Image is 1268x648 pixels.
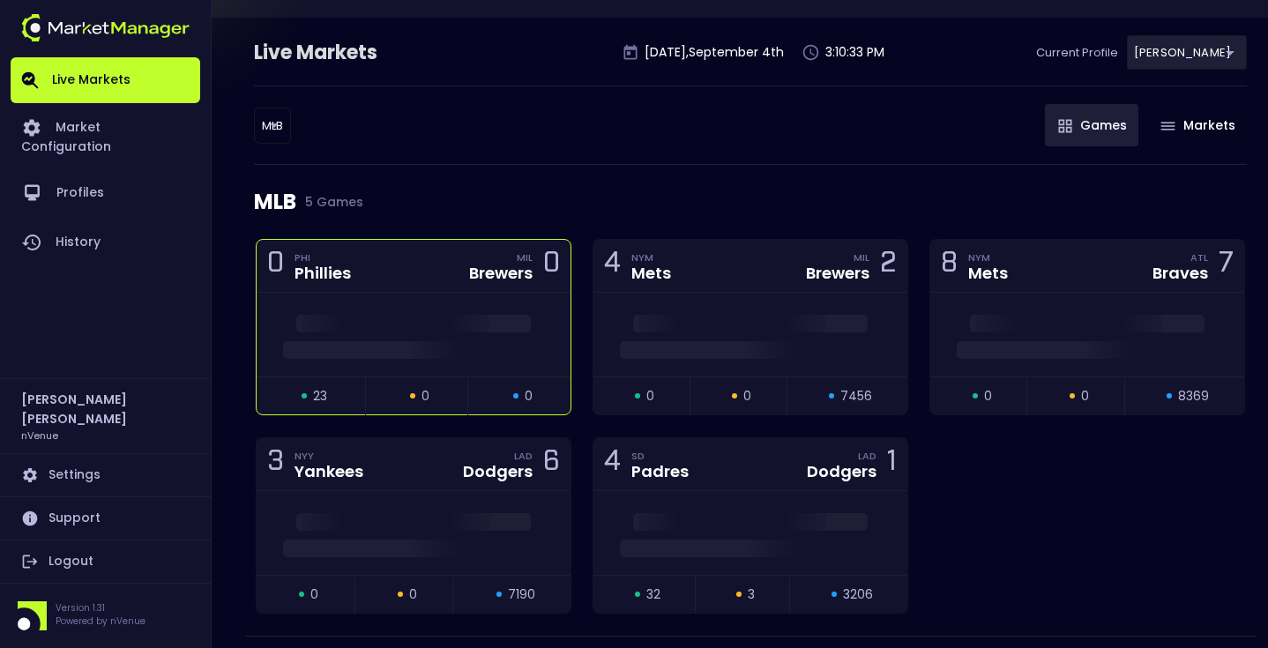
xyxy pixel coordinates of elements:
p: [DATE] , September 4 th [645,43,784,62]
div: Brewers [469,265,533,281]
div: LAD [858,449,876,463]
div: 2 [880,250,897,282]
div: SD [631,449,689,463]
div: Dodgers [463,464,533,480]
div: 8 [941,250,958,282]
span: 32 [646,585,660,604]
div: NYM [631,250,671,264]
span: 0 [743,387,751,406]
div: Version 1.31Powered by nVenue [11,601,200,630]
a: Live Markets [11,57,200,103]
p: Current Profile [1036,44,1118,62]
div: Braves [1152,265,1208,281]
h3: nVenue [21,428,58,442]
div: PHI [295,250,351,264]
div: Padres [631,464,689,480]
div: 0 [543,250,560,282]
div: Phillies [295,265,351,281]
span: 0 [1081,387,1089,406]
div: Live Markets [254,39,469,67]
img: logo [21,14,190,41]
p: 3:10:33 PM [825,43,884,62]
a: History [11,218,200,267]
div: Dodgers [807,464,876,480]
span: 8369 [1178,387,1209,406]
div: Yankees [295,464,363,480]
div: MLB [254,165,1247,239]
img: gameIcon [1160,122,1175,130]
span: 0 [310,585,318,604]
span: 7190 [508,585,535,604]
span: 5 Games [296,195,363,209]
div: 7 [1219,250,1234,282]
a: Support [11,497,200,540]
div: ATL [1190,250,1208,264]
div: 0 [267,250,284,282]
a: Logout [11,540,200,583]
span: 0 [409,585,417,604]
div: [PERSON_NAME] [254,108,291,144]
p: Powered by nVenue [56,614,145,628]
span: 0 [525,387,533,406]
p: Version 1.31 [56,601,145,614]
span: 0 [421,387,429,406]
div: MIL [517,250,533,264]
div: Mets [631,265,671,281]
div: LAD [514,449,533,463]
a: Profiles [11,168,200,218]
div: 4 [604,448,621,480]
div: 1 [887,448,897,480]
span: 0 [984,387,992,406]
img: gameIcon [1058,119,1072,133]
button: Markets [1147,104,1247,146]
h2: [PERSON_NAME] [PERSON_NAME] [21,390,190,428]
div: 4 [604,250,621,282]
div: NYY [295,449,363,463]
div: Brewers [806,265,869,281]
div: Mets [968,265,1008,281]
span: 23 [313,387,327,406]
a: Market Configuration [11,103,200,168]
div: MIL [854,250,869,264]
span: 3206 [843,585,873,604]
div: 6 [543,448,560,480]
div: [PERSON_NAME] [1127,35,1247,70]
button: Games [1045,104,1138,146]
div: 3 [267,448,284,480]
span: 3 [748,585,755,604]
span: 0 [646,387,654,406]
span: 7456 [840,387,872,406]
div: NYM [968,250,1008,264]
a: Settings [11,454,200,496]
